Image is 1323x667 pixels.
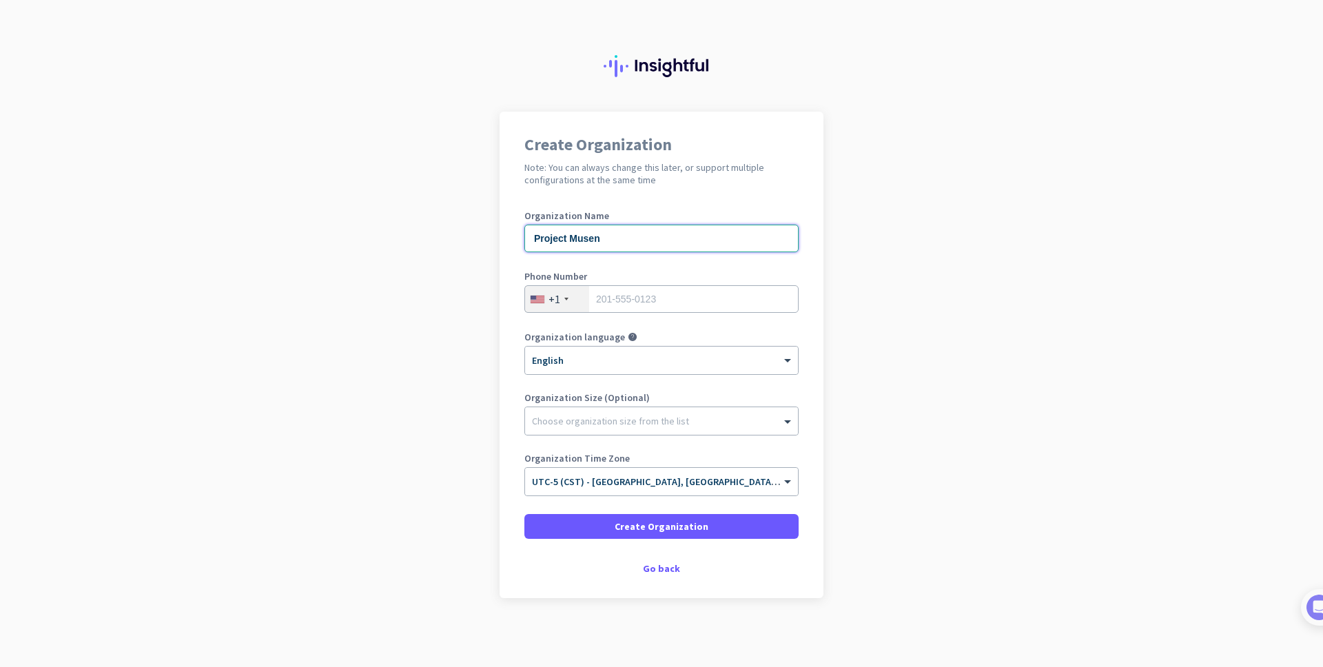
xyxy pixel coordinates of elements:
[524,225,799,252] input: What is the name of your organization?
[615,520,708,533] span: Create Organization
[524,514,799,539] button: Create Organization
[524,211,799,220] label: Organization Name
[524,564,799,573] div: Go back
[548,292,560,306] div: +1
[604,55,719,77] img: Insightful
[524,271,799,281] label: Phone Number
[524,161,799,186] h2: Note: You can always change this later, or support multiple configurations at the same time
[628,332,637,342] i: help
[524,136,799,153] h1: Create Organization
[524,453,799,463] label: Organization Time Zone
[524,285,799,313] input: 201-555-0123
[524,332,625,342] label: Organization language
[524,393,799,402] label: Organization Size (Optional)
